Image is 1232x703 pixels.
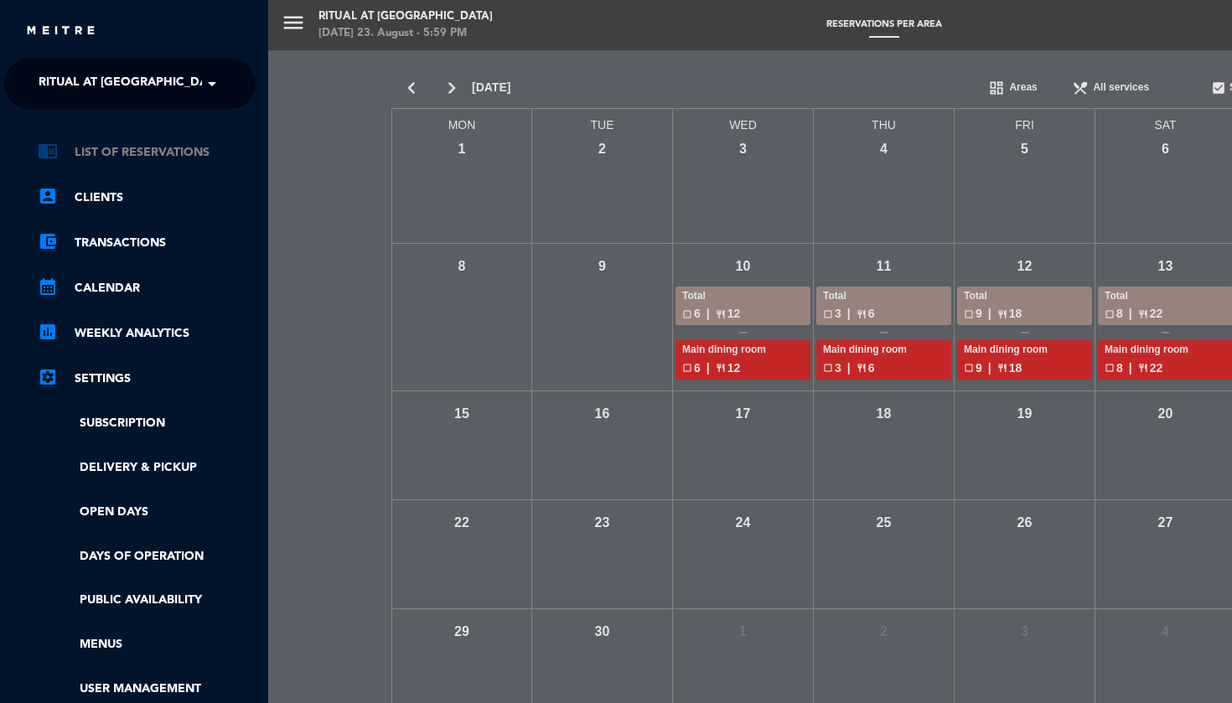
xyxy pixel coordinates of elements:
[38,369,256,389] a: Settings
[38,458,256,478] a: Delivery & Pickup
[38,142,256,163] a: chrome_reader_modeList of Reservations
[38,323,256,344] a: assessmentWeekly Analytics
[38,503,256,522] a: Open Days
[38,322,58,342] i: assessment
[38,591,256,610] a: Public availability
[38,414,256,433] a: Subscription
[38,680,256,699] a: User Management
[39,66,225,101] span: Ritual at [GEOGRAPHIC_DATA]
[38,277,58,297] i: calendar_month
[38,231,58,251] i: account_balance_wallet
[38,188,256,208] a: account_boxClients
[38,278,256,298] a: calendar_monthCalendar
[25,25,96,38] img: MEITRE
[38,141,58,161] i: chrome_reader_mode
[38,367,58,387] i: settings_applications
[38,233,256,253] a: account_balance_walletTransactions
[38,547,256,566] a: Days of operation
[38,635,256,654] a: Menus
[38,186,58,206] i: account_box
